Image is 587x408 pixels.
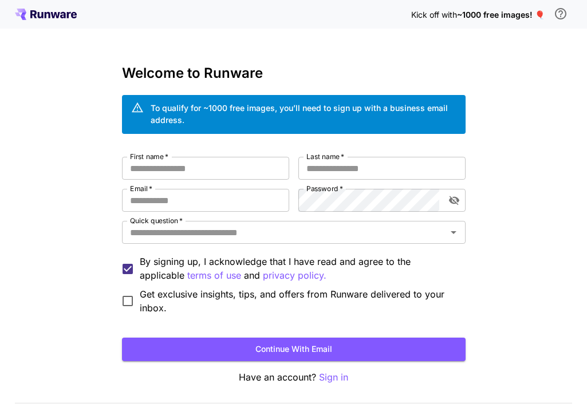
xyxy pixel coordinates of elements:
[306,152,344,161] label: Last name
[263,268,326,283] button: By signing up, I acknowledge that I have read and agree to the applicable terms of use and
[457,10,545,19] span: ~1000 free images! 🎈
[140,287,456,315] span: Get exclusive insights, tips, and offers from Runware delivered to your inbox.
[122,65,466,81] h3: Welcome to Runware
[549,2,572,25] button: In order to qualify for free credit, you need to sign up with a business email address and click ...
[187,268,241,283] p: terms of use
[446,224,462,240] button: Open
[130,184,152,193] label: Email
[151,102,456,126] div: To qualify for ~1000 free images, you’ll need to sign up with a business email address.
[122,338,466,361] button: Continue with email
[130,216,183,225] label: Quick question
[319,370,348,385] button: Sign in
[122,370,466,385] p: Have an account?
[306,184,343,193] label: Password
[140,255,456,283] p: By signing up, I acknowledge that I have read and agree to the applicable and
[444,190,464,211] button: toggle password visibility
[411,10,457,19] span: Kick off with
[187,268,241,283] button: By signing up, I acknowledge that I have read and agree to the applicable and privacy policy.
[263,268,326,283] p: privacy policy.
[130,152,168,161] label: First name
